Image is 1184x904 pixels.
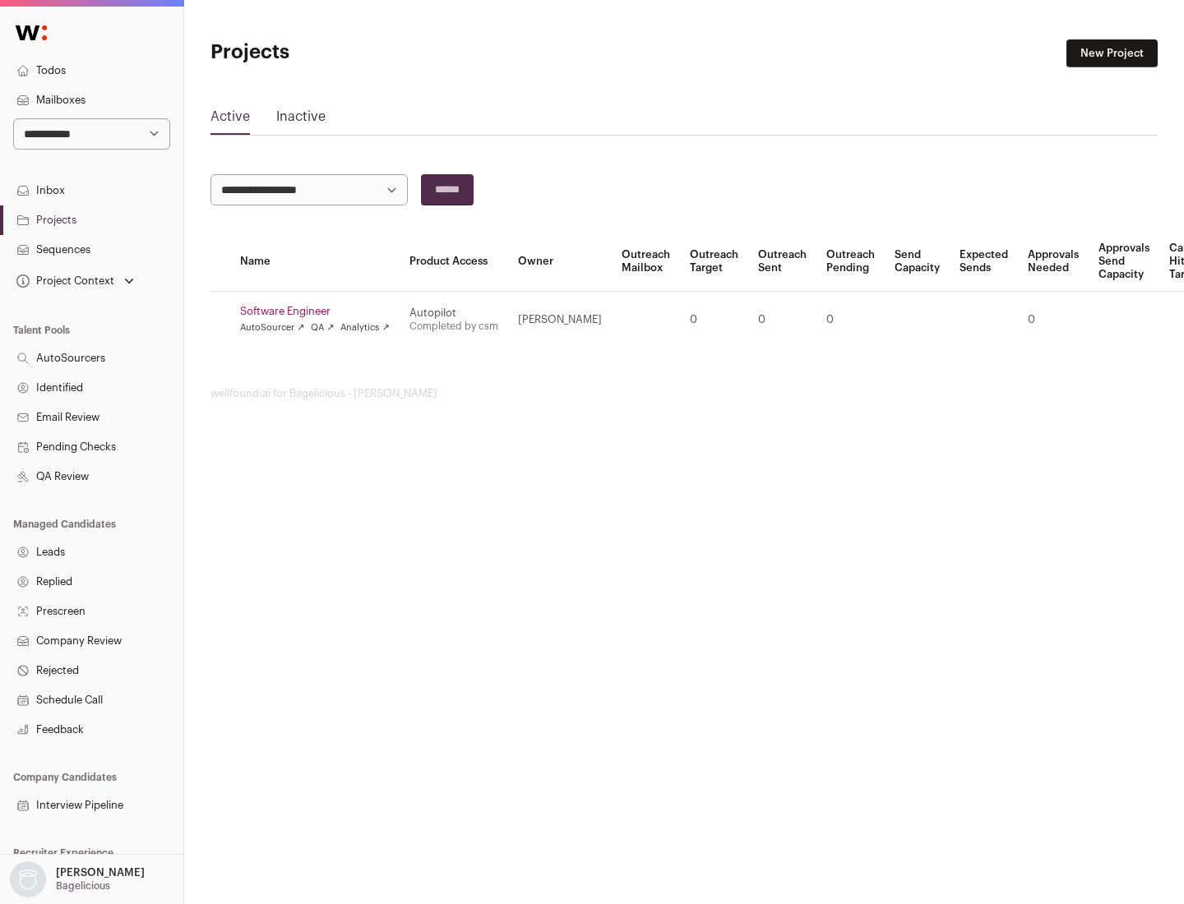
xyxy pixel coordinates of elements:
[7,16,56,49] img: Wellfound
[240,321,304,334] a: AutoSourcer ↗
[240,305,390,318] a: Software Engineer
[508,232,612,292] th: Owner
[680,292,748,348] td: 0
[816,232,885,292] th: Outreach Pending
[409,321,498,331] a: Completed by csm
[748,292,816,348] td: 0
[1018,292,1089,348] td: 0
[612,232,680,292] th: Outreach Mailbox
[210,387,1158,400] footer: wellfound:ai for Bagelicious - [PERSON_NAME]
[1018,232,1089,292] th: Approvals Needed
[400,232,508,292] th: Product Access
[276,107,326,133] a: Inactive
[1066,39,1158,67] a: New Project
[950,232,1018,292] th: Expected Sends
[340,321,389,334] a: Analytics ↗
[885,232,950,292] th: Send Capacity
[230,232,400,292] th: Name
[748,232,816,292] th: Outreach Sent
[311,321,334,334] a: QA ↗
[680,232,748,292] th: Outreach Target
[508,292,612,348] td: [PERSON_NAME]
[1089,232,1159,292] th: Approvals Send Capacity
[409,307,498,320] div: Autopilot
[7,861,148,897] button: Open dropdown
[56,879,110,892] p: Bagelicious
[13,270,137,293] button: Open dropdown
[56,866,145,879] p: [PERSON_NAME]
[13,274,114,288] div: Project Context
[816,292,885,348] td: 0
[210,39,526,66] h1: Projects
[210,107,250,133] a: Active
[10,861,46,897] img: nopic.png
